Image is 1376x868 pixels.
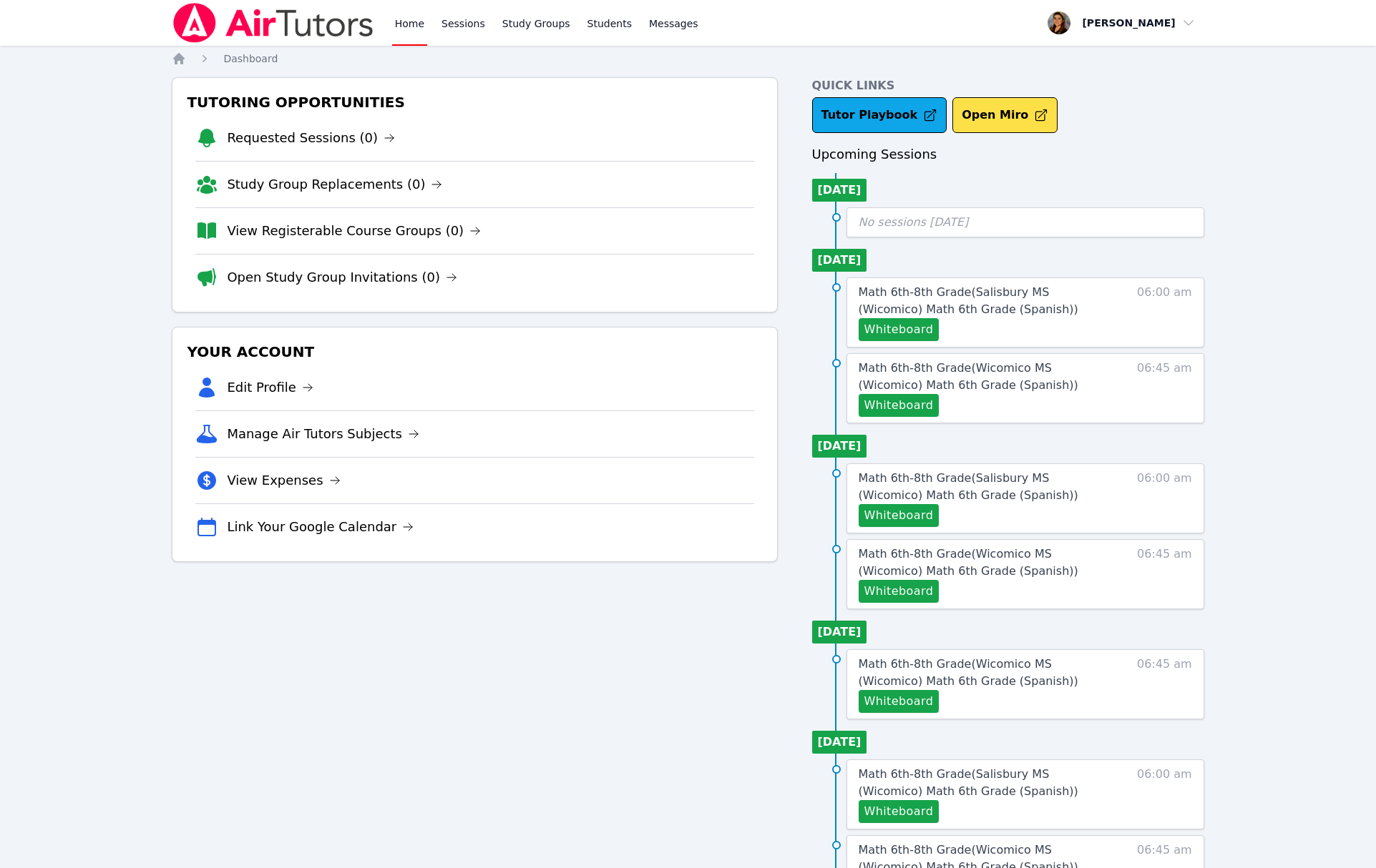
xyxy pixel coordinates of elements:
[859,470,1109,504] a: Math 6th-8th Grade(Salisbury MS (Wicomico) Math 6th Grade (Spanish))
[812,621,867,643] li: [DATE]
[859,657,1078,688] span: Math 6th-8th Grade ( Wicomico MS (Wicomico) Math 6th Grade (Spanish) )
[812,77,1204,94] h4: Quick Links
[812,97,947,133] a: Tutor Playbook
[812,249,867,272] li: [DATE]
[172,3,374,43] img: Air Tutors
[812,179,867,202] li: [DATE]
[223,51,278,66] a: Dashboard
[227,470,340,490] a: View Expenses
[859,285,1078,316] span: Math 6th-8th Grade ( Salisbury MS (Wicomico) Math 6th Grade (Spanish) )
[1137,766,1192,823] span: 06:00 am
[812,435,867,458] li: [DATE]
[952,97,1058,133] button: Open Miro
[184,339,765,365] h3: Your Account
[227,128,395,148] a: Requested Sessions (0)
[227,378,313,398] a: Edit Profile
[812,731,867,754] li: [DATE]
[649,16,698,31] span: Messages
[223,53,278,64] span: Dashboard
[859,767,1078,798] span: Math 6th-8th Grade ( Salisbury MS (Wicomico) Math 6th Grade (Spanish) )
[859,766,1109,800] a: Math 6th-8th Grade(Salisbury MS (Wicomico) Math 6th Grade (Spanish))
[859,504,940,527] button: Whiteboard
[812,144,1204,164] h3: Upcoming Sessions
[227,174,442,194] a: Study Group Replacements (0)
[859,800,940,823] button: Whiteboard
[859,580,940,603] button: Whiteboard
[1137,546,1192,603] span: 06:45 am
[227,517,414,537] a: Link Your Google Calendar
[859,318,940,341] button: Whiteboard
[227,424,419,444] a: Manage Air Tutors Subjects
[227,267,457,287] a: Open Study Group Invitations (0)
[1137,360,1192,417] span: 06:45 am
[859,360,1109,394] a: Math 6th-8th Grade(Wicomico MS (Wicomico) Math 6th Grade (Spanish))
[859,547,1078,578] span: Math 6th-8th Grade ( Wicomico MS (Wicomico) Math 6th Grade (Spanish) )
[1137,284,1192,341] span: 06:00 am
[859,690,940,713] button: Whiteboard
[859,284,1109,318] a: Math 6th-8th Grade(Salisbury MS (Wicomico) Math 6th Grade (Spanish))
[172,51,1204,66] nav: Breadcrumb
[184,89,765,115] h3: Tutoring Opportunities
[1137,470,1192,527] span: 06:00 am
[859,471,1078,502] span: Math 6th-8th Grade ( Salisbury MS (Wicomico) Math 6th Grade (Spanish) )
[859,394,940,417] button: Whiteboard
[227,221,481,241] a: View Registerable Course Groups (0)
[859,656,1109,690] a: Math 6th-8th Grade(Wicomico MS (Wicomico) Math 6th Grade (Spanish))
[859,361,1078,392] span: Math 6th-8th Grade ( Wicomico MS (Wicomico) Math 6th Grade (Spanish) )
[859,215,969,229] span: No sessions [DATE]
[859,546,1109,580] a: Math 6th-8th Grade(Wicomico MS (Wicomico) Math 6th Grade (Spanish))
[1137,656,1192,713] span: 06:45 am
